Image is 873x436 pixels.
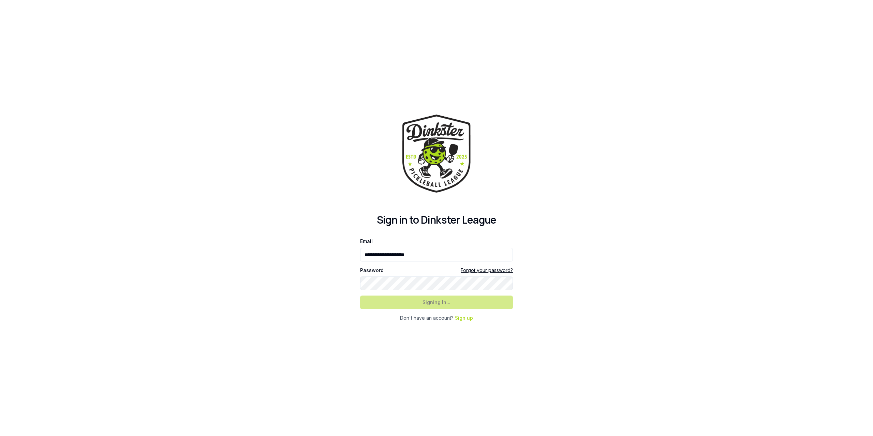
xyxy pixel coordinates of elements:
a: Sign up [455,315,473,321]
div: Don't have an account? [360,315,513,321]
a: Forgot your password? [461,267,513,274]
label: Password [360,268,384,273]
img: Dinkster League Logo [402,115,471,193]
h2: Sign in to Dinkster League [360,214,513,226]
label: Email [360,238,373,244]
